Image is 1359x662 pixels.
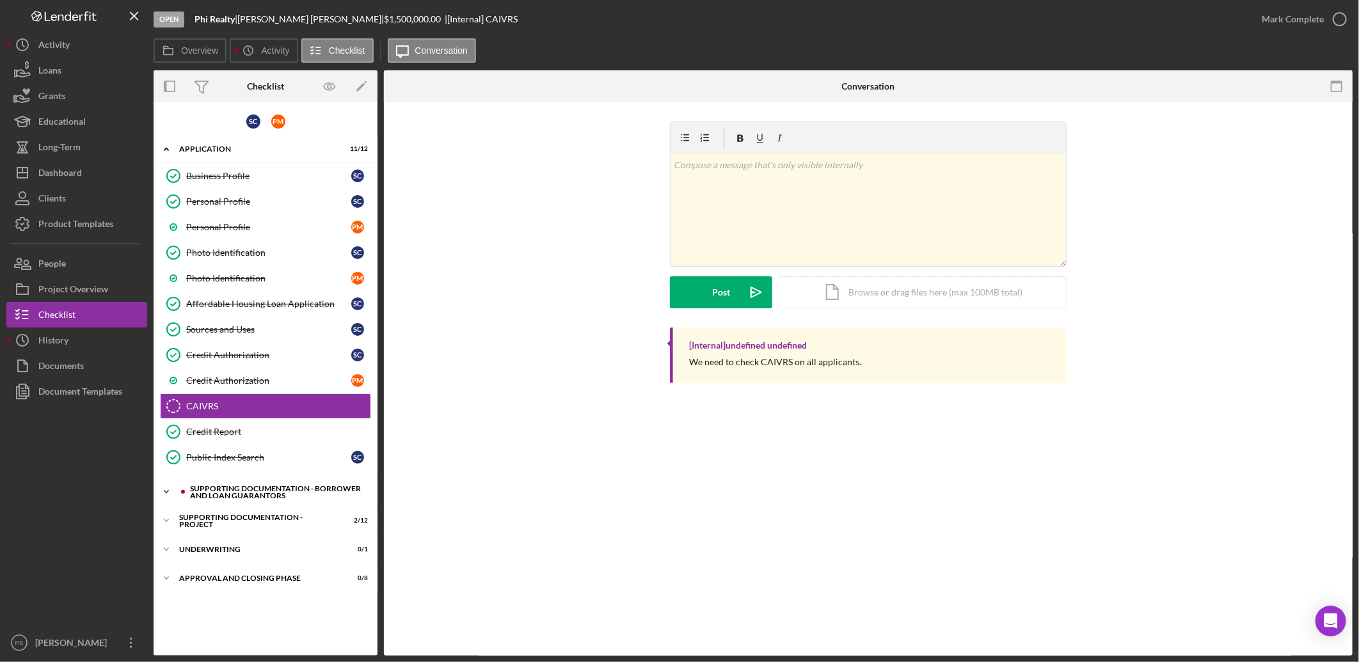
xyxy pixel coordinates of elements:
a: Business ProfileSC [160,163,371,189]
b: Phi Realty [195,13,235,24]
div: 0 / 1 [345,546,368,553]
button: Clients [6,185,147,211]
button: Grants [6,83,147,109]
div: Credit Authorization [186,350,351,360]
a: Project Overview [6,276,147,302]
button: Document Templates [6,379,147,404]
div: S C [351,195,364,208]
button: Post [670,276,772,308]
a: Personal ProfilePM [160,214,371,240]
div: S C [351,169,364,182]
button: PS[PERSON_NAME] [6,630,147,656]
div: Open Intercom Messenger [1315,606,1346,636]
a: Credit AuthorizationSC [160,342,371,368]
div: [PERSON_NAME] [32,630,115,659]
div: Educational [38,109,86,138]
div: | [195,14,237,24]
button: People [6,251,147,276]
div: Document Templates [38,379,122,407]
button: Checklist [301,38,374,63]
div: P M [271,114,285,129]
a: Credit AuthorizationPM [160,368,371,393]
div: Project Overview [38,276,108,305]
div: 0 / 8 [345,574,368,582]
button: Overview [154,38,226,63]
div: History [38,327,68,356]
button: Conversation [388,38,477,63]
button: Product Templates [6,211,147,237]
div: Conversation [842,81,895,91]
div: Open [154,12,184,28]
div: Photo Identification [186,273,351,283]
div: Public Index Search [186,452,351,462]
button: Activity [6,32,147,58]
div: CAIVRS [186,401,370,411]
div: Affordable Housing Loan Application [186,299,351,309]
a: Personal ProfileSC [160,189,371,214]
div: S C [351,246,364,259]
label: Conversation [415,45,468,56]
button: Loans [6,58,147,83]
div: Supporting Documentation - Project [179,514,336,528]
button: Documents [6,353,147,379]
div: P M [351,272,364,285]
button: Checklist [6,302,147,327]
div: S C [351,323,364,336]
div: S C [351,349,364,361]
button: Educational [6,109,147,134]
div: $1,500,000.00 [384,14,445,24]
button: History [6,327,147,353]
a: Photo IdentificationSC [160,240,371,265]
div: | [Internal] CAIVRS [445,14,518,24]
button: Dashboard [6,160,147,185]
a: Affordable Housing Loan ApplicationSC [160,291,371,317]
div: Dashboard [38,160,82,189]
div: Photo Identification [186,248,351,258]
a: Public Index SearchSC [160,445,371,470]
div: Business Profile [186,171,351,181]
div: Sources and Uses [186,324,351,335]
a: Photo IdentificationPM [160,265,371,291]
div: P M [351,374,364,387]
div: Checklist [247,81,284,91]
text: PS [15,640,24,647]
div: [PERSON_NAME] [PERSON_NAME] | [237,14,384,24]
button: Long-Term [6,134,147,160]
a: Credit Report [160,419,371,445]
div: 2 / 12 [345,517,368,524]
a: Sources and UsesSC [160,317,371,342]
label: Activity [261,45,289,56]
div: Product Templates [38,211,113,240]
div: S C [351,297,364,310]
div: Mark Complete [1262,6,1324,32]
div: Underwriting [179,546,336,553]
div: People [38,251,66,280]
div: Clients [38,185,66,214]
div: Personal Profile [186,196,351,207]
a: CAIVRS [160,393,371,419]
div: S C [246,114,260,129]
div: [Internal] undefined undefined [689,340,807,351]
div: Application [179,145,336,153]
div: Checklist [38,302,75,331]
div: P M [351,221,364,233]
label: Checklist [329,45,365,56]
div: We need to check CAIVRS on all applicants. [689,357,861,367]
div: Personal Profile [186,222,351,232]
div: Grants [38,83,65,112]
div: Documents [38,353,84,382]
div: Long-Term [38,134,81,163]
div: Activity [38,32,70,61]
button: Activity [230,38,298,63]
